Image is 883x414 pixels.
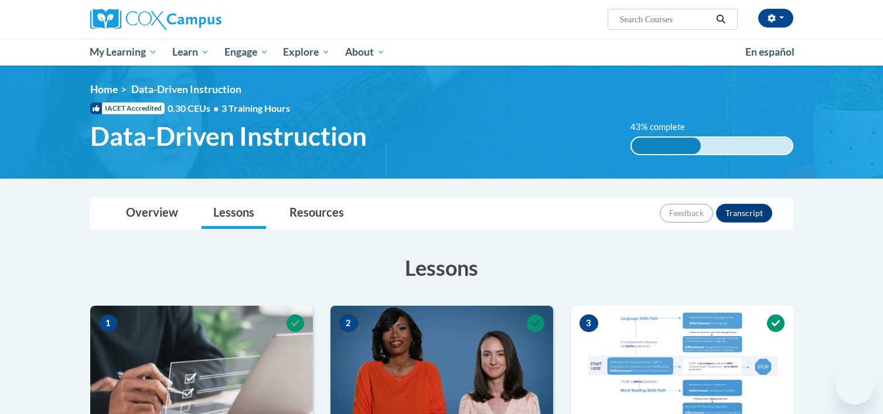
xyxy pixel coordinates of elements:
button: Search [712,12,729,26]
a: Cox Campus [90,9,313,30]
img: Cox Campus [90,9,221,30]
span: 3 [579,314,598,332]
span: Learn [172,45,209,59]
span: My Learning [90,45,157,59]
span: 3 Training Hours [221,102,290,114]
a: Lessons [202,198,266,229]
a: About [337,39,393,66]
input: Search Courses [618,12,712,26]
a: En español [738,40,802,64]
span: IACET Accredited [90,102,165,114]
a: Resources [278,198,356,229]
span: 0.30 CEUs [168,102,221,115]
span: Engage [224,45,268,59]
span: En español [745,46,795,58]
div: Main menu [73,39,811,66]
span: 1 [99,314,118,332]
a: Explore [275,39,337,66]
span: 2 [339,314,358,332]
span: Data-Driven Instruction [131,83,241,95]
iframe: Button to launch messaging window [836,367,874,405]
button: Account Settings [758,9,793,28]
a: Home [90,83,118,95]
a: My Learning [83,39,165,66]
div: 43% complete [632,138,701,154]
span: About [345,45,385,59]
a: Engage [217,39,276,66]
span: Data-Driven Instruction [90,121,367,152]
button: Transcript [716,204,772,223]
label: 43% complete [630,121,698,134]
span: • [213,102,219,114]
span: Explore [283,45,330,59]
button: Feedback [660,204,713,223]
a: Learn [165,39,217,66]
a: Overview [114,198,190,229]
h3: Lessons [90,253,793,282]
